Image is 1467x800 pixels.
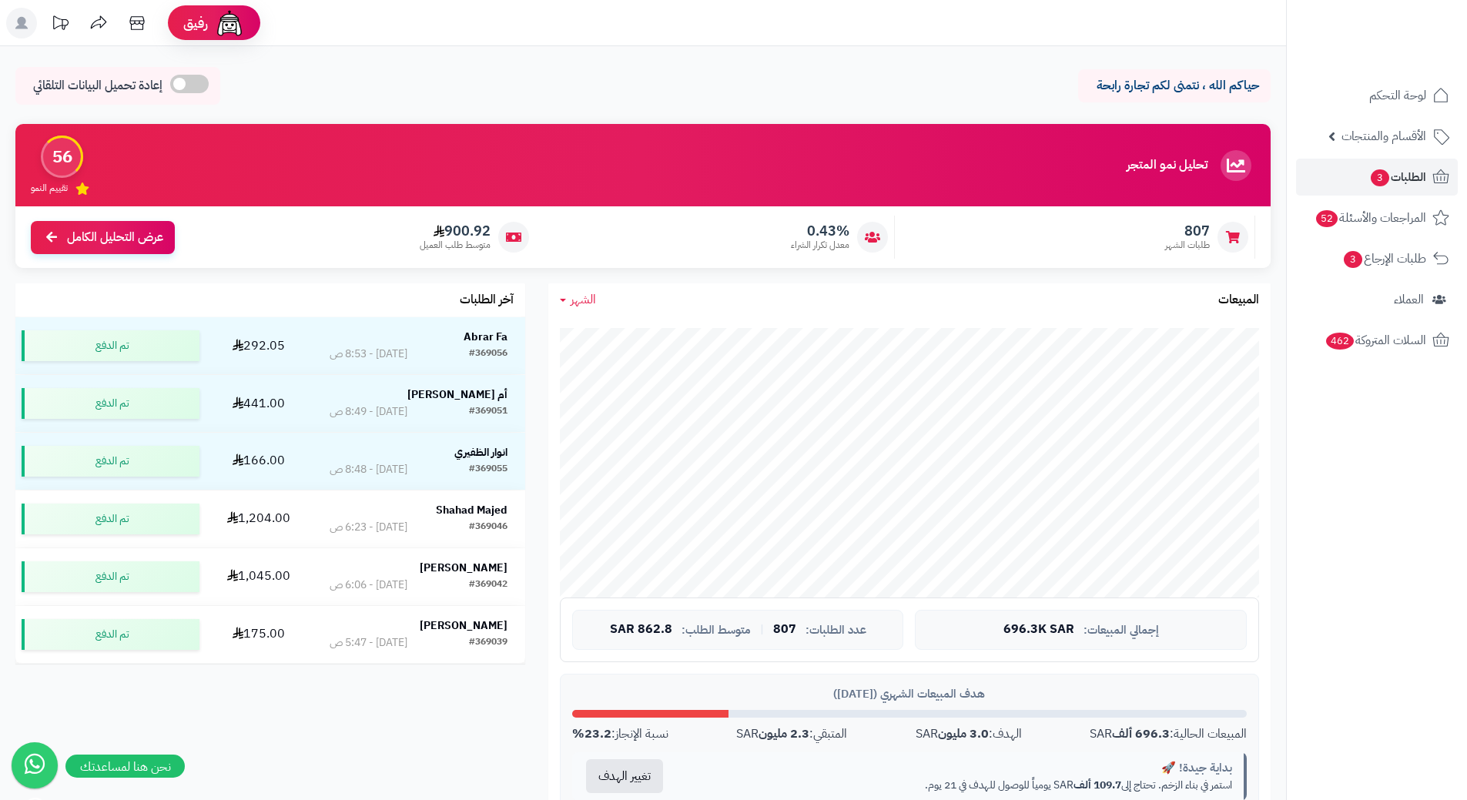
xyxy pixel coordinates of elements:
span: 900.92 [420,223,491,239]
a: المراجعات والأسئلة52 [1296,199,1458,236]
div: المبيعات الحالية: SAR [1090,725,1247,743]
strong: 23.2% [572,725,611,743]
a: تحديثات المنصة [41,8,79,42]
a: الشهر [560,291,596,309]
span: 3 [1371,169,1389,186]
span: | [760,624,764,635]
button: تغيير الهدف [586,759,663,793]
span: إجمالي المبيعات: [1084,624,1159,637]
div: تم الدفع [22,446,199,477]
div: هدف المبيعات الشهري ([DATE]) [572,686,1247,702]
h3: المبيعات [1218,293,1259,307]
span: متوسط طلب العميل [420,239,491,252]
a: طلبات الإرجاع3 [1296,240,1458,277]
span: العملاء [1394,289,1424,310]
div: تم الدفع [22,388,199,419]
span: الطلبات [1369,166,1426,188]
span: السلات المتروكة [1325,330,1426,351]
strong: 109.7 ألف [1073,777,1121,793]
strong: 2.3 مليون [759,725,809,743]
div: تم الدفع [22,619,199,650]
strong: أم [PERSON_NAME] [407,387,507,403]
div: [DATE] - 5:47 ص [330,635,407,651]
span: الأقسام والمنتجات [1341,126,1426,147]
span: 0.43% [791,223,849,239]
div: نسبة الإنجاز: [572,725,668,743]
p: حياكم الله ، نتمنى لكم تجارة رابحة [1090,77,1259,95]
span: رفيق [183,14,208,32]
td: 441.00 [206,375,312,432]
a: العملاء [1296,281,1458,318]
span: طلبات الإرجاع [1342,248,1426,269]
div: [DATE] - 6:23 ص [330,520,407,535]
div: #369056 [469,346,507,362]
div: [DATE] - 8:53 ص [330,346,407,362]
div: تم الدفع [22,330,199,361]
div: تم الدفع [22,561,199,592]
div: تم الدفع [22,504,199,534]
span: تقييم النمو [31,182,68,195]
div: [DATE] - 8:48 ص [330,462,407,477]
a: عرض التحليل الكامل [31,221,175,254]
span: عرض التحليل الكامل [67,229,163,246]
strong: Shahad Majed [436,502,507,518]
div: #369042 [469,577,507,593]
td: 292.05 [206,317,312,374]
a: لوحة التحكم [1296,77,1458,114]
span: المراجعات والأسئلة [1315,207,1426,229]
div: #369046 [469,520,507,535]
div: #369055 [469,462,507,477]
span: 696.3K SAR [1003,623,1074,637]
div: [DATE] - 8:49 ص [330,404,407,420]
span: 807 [773,623,796,637]
span: 3 [1344,251,1362,268]
strong: Abrar Fa [464,329,507,345]
a: السلات المتروكة462 [1296,322,1458,359]
a: الطلبات3 [1296,159,1458,196]
h3: تحليل نمو المتجر [1127,159,1207,172]
span: 462 [1326,333,1354,350]
span: 862.8 SAR [610,623,672,637]
td: 175.00 [206,606,312,663]
p: استمر في بناء الزخم. تحتاج إلى SAR يومياً للوصول للهدف في 21 يوم. [688,778,1232,793]
span: طلبات الشهر [1165,239,1210,252]
div: الهدف: SAR [916,725,1022,743]
div: #369039 [469,635,507,651]
strong: انوار الظفيري [454,444,507,460]
strong: [PERSON_NAME] [420,560,507,576]
span: لوحة التحكم [1369,85,1426,106]
td: 1,045.00 [206,548,312,605]
div: [DATE] - 6:06 ص [330,577,407,593]
span: 52 [1316,210,1338,227]
img: ai-face.png [214,8,245,38]
span: معدل تكرار الشراء [791,239,849,252]
div: #369051 [469,404,507,420]
strong: 696.3 ألف [1112,725,1170,743]
span: عدد الطلبات: [806,624,866,637]
strong: 3.0 مليون [938,725,989,743]
img: logo-2.png [1362,42,1452,74]
span: إعادة تحميل البيانات التلقائي [33,77,162,95]
span: 807 [1165,223,1210,239]
div: المتبقي: SAR [736,725,847,743]
td: 1,204.00 [206,490,312,547]
strong: [PERSON_NAME] [420,618,507,634]
h3: آخر الطلبات [460,293,514,307]
td: 166.00 [206,433,312,490]
span: الشهر [571,290,596,309]
span: متوسط الطلب: [682,624,751,637]
div: بداية جيدة! 🚀 [688,760,1232,776]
